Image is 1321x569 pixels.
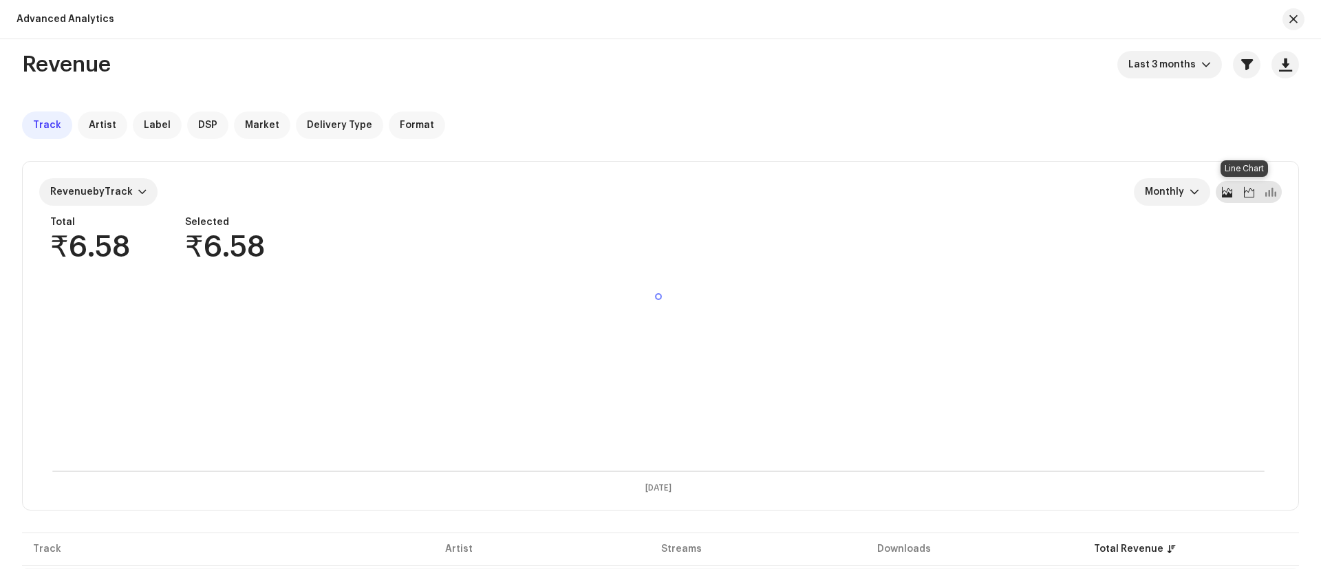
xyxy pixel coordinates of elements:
[400,120,434,131] span: Format
[1201,51,1211,78] div: dropdown trigger
[1145,178,1190,206] span: Monthly
[245,120,279,131] span: Market
[645,484,672,493] text: [DATE]
[1190,178,1199,206] div: dropdown trigger
[1128,51,1201,78] span: Last 3 months
[185,217,265,228] div: Selected
[307,120,372,131] span: Delivery Type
